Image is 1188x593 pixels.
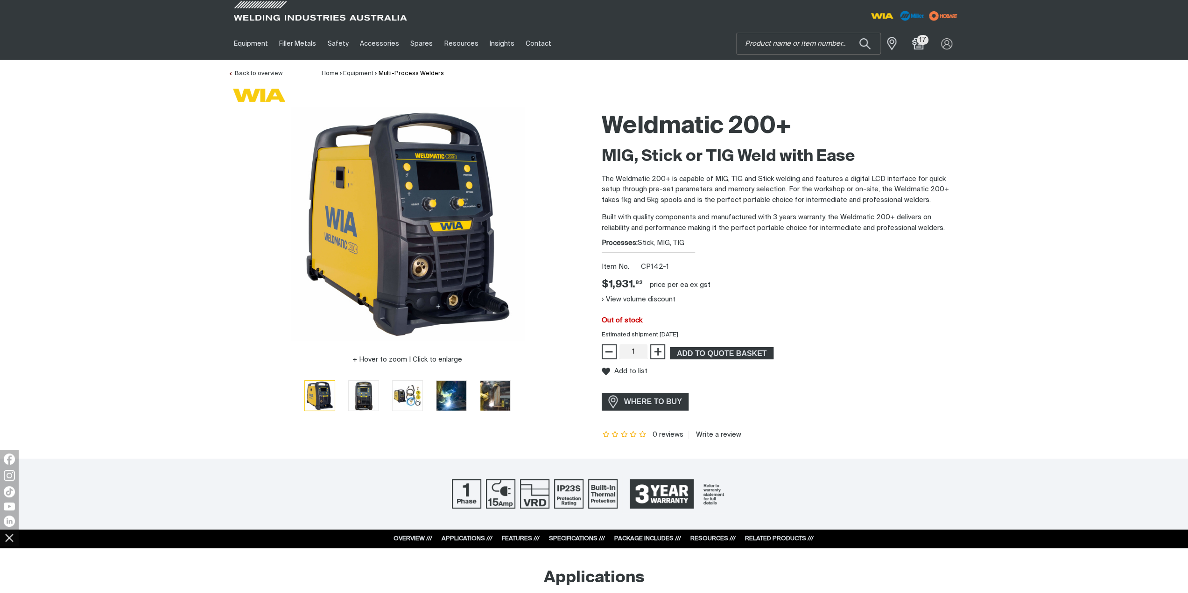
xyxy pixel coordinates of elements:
[849,33,881,55] button: Search products
[618,394,688,409] span: WHERE TO BUY
[480,380,511,411] button: Go to slide 5
[602,112,960,142] h1: Weldmatic 200+
[4,516,15,527] img: LinkedIn
[394,536,432,542] a: OVERVIEW ///
[602,317,642,324] span: Out of stock
[549,536,605,542] a: SPECIFICATIONS ///
[602,174,960,206] p: The Weldmatic 200+ is capable of MIG, TIG and Stick welding and features a digital LCD interface ...
[393,381,422,410] img: Weldmatic 200+
[650,280,688,290] div: price per EA
[228,28,777,60] nav: Main
[602,367,647,376] button: Add to list
[602,278,643,292] span: $1,931.
[1,530,17,545] img: hide socials
[690,536,736,542] a: RESOURCES ///
[228,28,274,60] a: Equipment
[614,536,681,542] a: PACKAGE INCLUDES ///
[594,330,968,340] div: Estimated shipment [DATE]
[480,381,510,411] img: Weldmatic 200+
[348,380,379,411] button: Go to slide 2
[436,381,466,411] img: Weldmatic 200+
[641,263,669,270] span: CP142-1
[745,536,814,542] a: RELATED PRODUCTS ///
[635,280,643,285] sup: 82
[520,28,557,60] a: Contact
[602,262,640,272] span: Item No.
[602,278,643,292] div: Price
[379,70,444,77] a: Multi-Process Welders
[602,239,638,246] strong: Processes:
[274,28,322,60] a: Filler Metals
[602,393,689,410] a: WHERE TO BUY
[322,70,338,77] a: Home
[291,107,524,340] img: Weldmatic 200+
[347,354,468,365] button: Hover to zoom | Click to enlarge
[653,344,662,360] span: +
[322,69,444,78] nav: Breadcrumb
[436,380,467,411] button: Go to slide 4
[689,431,741,439] a: Write a review
[484,28,520,60] a: Insights
[442,536,492,542] a: APPLICATIONS ///
[520,479,549,509] img: Voltage Reduction Device
[343,70,373,77] a: Equipment
[652,431,683,438] span: 0 reviews
[4,486,15,497] img: TikTok
[554,479,583,509] img: IP23S Protection Rating
[502,536,540,542] a: FEATURES ///
[228,70,282,77] a: Back to overview of Multi-Process Welders
[670,347,773,359] button: Add Weldmatic 200+ to the shopping cart
[322,28,354,60] a: Safety
[602,212,960,233] p: Built with quality components and manufactured with 3 years warranty, the Weldmatic 200+ delivers...
[602,432,647,438] span: Rating: {0}
[304,380,335,411] button: Go to slide 1
[405,28,438,60] a: Spares
[438,28,484,60] a: Resources
[349,381,379,411] img: Weldmatic 200+
[4,453,15,465] img: Facebook
[622,475,736,513] a: 3 Year Warranty
[544,568,645,588] h2: Applications
[588,479,618,509] img: Built In Thermal Protection
[605,344,613,360] span: −
[602,238,960,249] div: Stick, MIG, TIG
[392,380,423,411] button: Go to slide 3
[671,347,773,359] span: ADD TO QUOTE BASKET
[926,9,960,23] img: miller
[690,280,710,290] div: ex gst
[305,381,335,411] img: Weldmatic 200+
[614,367,647,375] span: Add to list
[4,502,15,510] img: YouTube
[452,479,481,509] img: Single Phase
[486,479,515,509] img: 15 Amp Supply Plug
[602,292,675,307] button: View volume discount
[737,33,880,54] input: Product name or item number...
[354,28,405,60] a: Accessories
[602,147,960,167] h2: MIG, Stick or TIG Weld with Ease
[4,470,15,481] img: Instagram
